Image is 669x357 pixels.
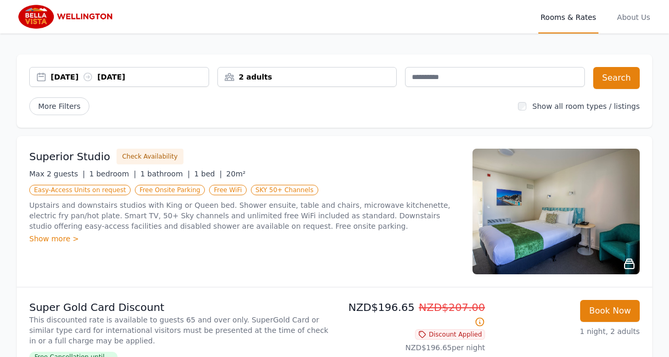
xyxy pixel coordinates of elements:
[29,300,330,315] p: Super Gold Card Discount
[209,185,247,195] span: Free WiFi
[17,4,118,29] img: Bella Vista Wellington
[29,149,110,164] h3: Superior Studio
[140,170,190,178] span: 1 bathroom |
[533,102,640,110] label: Show all room types / listings
[135,185,205,195] span: Free Onsite Parking
[218,72,397,82] div: 2 adults
[29,233,460,244] div: Show more >
[117,149,183,164] button: Check Availability
[226,170,246,178] span: 20m²
[593,67,640,89] button: Search
[194,170,222,178] span: 1 bed |
[339,342,485,353] p: NZD$196.65 per night
[29,315,330,346] p: This discounted rate is available to guests 65 and over only. SuperGold Card or similar type card...
[89,170,136,178] span: 1 bedroom |
[419,301,485,314] span: NZD$207.00
[251,185,318,195] span: SKY 50+ Channels
[51,72,209,82] div: [DATE] [DATE]
[493,326,640,337] p: 1 night, 2 adults
[29,200,460,231] p: Upstairs and downstairs studios with King or Queen bed. Shower ensuite, table and chairs, microwa...
[29,97,89,115] span: More Filters
[415,329,485,340] span: Discount Applied
[580,300,640,322] button: Book Now
[339,300,485,329] p: NZD$196.65
[29,170,85,178] span: Max 2 guests |
[29,185,131,195] span: Easy-Access Units on request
